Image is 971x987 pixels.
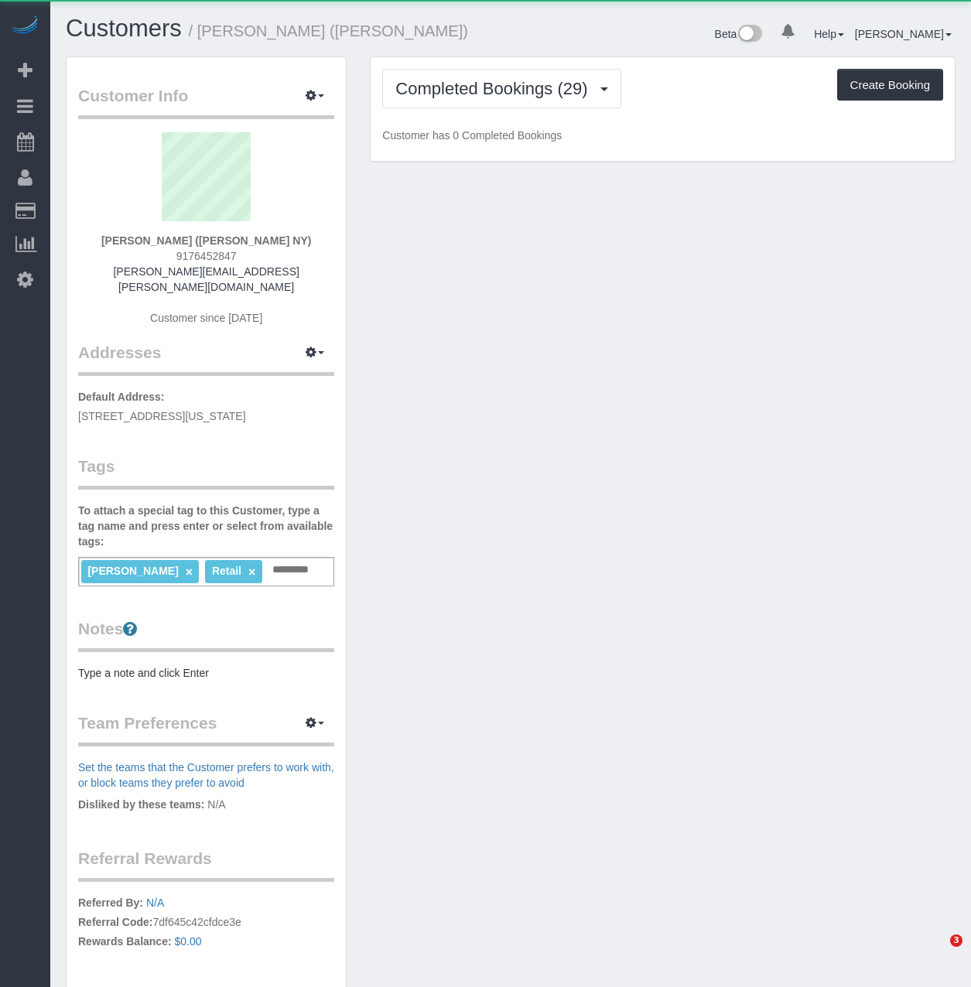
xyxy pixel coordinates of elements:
[78,934,172,949] label: Rewards Balance:
[189,22,468,39] small: / [PERSON_NAME] ([PERSON_NAME])
[78,914,152,930] label: Referral Code:
[146,896,164,909] a: N/A
[113,265,299,293] a: [PERSON_NAME][EMAIL_ADDRESS][PERSON_NAME][DOMAIN_NAME]
[78,712,334,746] legend: Team Preferences
[78,410,246,422] span: [STREET_ADDRESS][US_STATE]
[207,798,225,811] span: N/A
[78,797,204,812] label: Disliked by these teams:
[814,28,844,40] a: Help
[212,565,241,577] span: Retail
[78,455,334,490] legend: Tags
[382,128,943,143] p: Customer has 0 Completed Bookings
[176,250,237,262] span: 9176452847
[78,84,334,119] legend: Customer Info
[78,761,334,789] a: Set the teams that the Customer prefers to work with, or block teams they prefer to avoid
[715,28,763,40] a: Beta
[175,935,202,948] a: $0.00
[101,234,311,247] strong: [PERSON_NAME] ([PERSON_NAME] NY)
[78,665,334,681] pre: Type a note and click Enter
[950,934,962,947] span: 3
[9,15,40,37] img: Automaid Logo
[87,565,178,577] span: [PERSON_NAME]
[395,79,595,98] span: Completed Bookings (29)
[150,312,262,324] span: Customer since [DATE]
[737,25,762,45] img: New interface
[855,28,952,40] a: [PERSON_NAME]
[78,503,334,549] label: To attach a special tag to this Customer, type a tag name and press enter or select from availabl...
[78,389,165,405] label: Default Address:
[837,69,943,101] button: Create Booking
[382,69,621,108] button: Completed Bookings (29)
[78,895,143,910] label: Referred By:
[248,565,255,579] a: ×
[78,847,334,882] legend: Referral Rewards
[78,895,334,953] p: 7df645c42cfdce3e
[78,617,334,652] legend: Notes
[66,15,182,42] a: Customers
[918,934,956,972] iframe: Intercom live chat
[186,565,193,579] a: ×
